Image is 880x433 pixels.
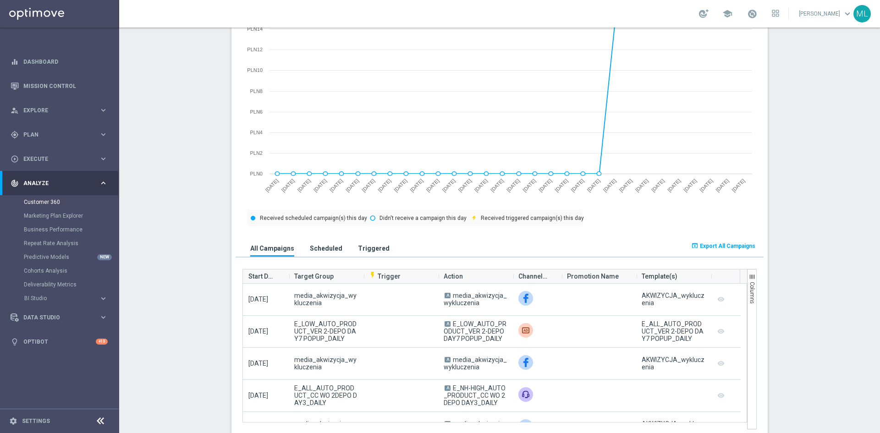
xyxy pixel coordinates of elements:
text: PLN0 [250,171,263,176]
div: Plan [11,131,99,139]
span: Target Group [294,267,334,285]
div: Data Studio [11,313,99,322]
i: keyboard_arrow_right [99,313,108,322]
button: All Campaigns [248,240,297,257]
span: [DATE] [248,392,268,399]
span: Template(s) [642,267,677,285]
text: [DATE] [538,178,553,193]
span: Trigger [369,273,401,280]
text: [DATE] [457,178,473,193]
i: person_search [11,106,19,115]
div: BI Studio keyboard_arrow_right [24,295,108,302]
div: Facebook Custom Audience [518,355,533,370]
a: Cohorts Analysis [24,267,95,274]
a: Optibot [23,329,96,354]
button: Data Studio keyboard_arrow_right [10,314,108,321]
span: E_NH-HIGH_AUTO_PRODUCT_CC WO 2DEPO DAY3_DAILY [444,384,506,406]
span: Analyze [23,181,99,186]
i: open_in_browser [691,242,698,249]
a: [PERSON_NAME]keyboard_arrow_down [798,7,853,21]
div: Optibot [11,329,108,354]
span: Execute [23,156,99,162]
div: Mission Control [11,74,108,98]
div: Dashboard [11,49,108,74]
i: settings [9,417,17,425]
div: AKWIZYCJA_wykluczenia [642,292,705,307]
div: Customer 360 [24,195,118,209]
a: Customer 360 [24,198,95,206]
span: media_akwizycja_wykluczenia [444,292,507,307]
i: keyboard_arrow_right [99,179,108,187]
button: equalizer Dashboard [10,58,108,66]
i: lightbulb [11,338,19,346]
i: keyboard_arrow_right [99,130,108,139]
text: PLN10 [247,67,263,73]
i: keyboard_arrow_right [99,294,108,303]
text: PLN2 [250,150,263,156]
i: gps_fixed [11,131,19,139]
button: track_changes Analyze keyboard_arrow_right [10,180,108,187]
span: media_akwizycja_wykluczenia [444,356,507,371]
span: Plan [23,132,99,137]
text: [DATE] [409,178,424,193]
text: [DATE] [489,178,505,193]
text: [DATE] [522,178,537,193]
a: Dashboard [23,49,108,74]
span: Channel(s) [518,267,549,285]
text: [DATE] [682,178,698,193]
i: equalizer [11,58,19,66]
text: Received triggered campaign(s) this day [481,215,584,221]
button: Triggered [356,240,392,257]
div: Facebook Custom Audience [518,291,533,306]
a: Deliverability Metrics [24,281,95,288]
text: [DATE] [377,178,392,193]
text: [DATE] [329,178,344,193]
i: flash_on [369,271,376,279]
a: Predictive Models [24,253,95,261]
img: Call center [518,387,533,402]
text: [DATE] [554,178,569,193]
h3: All Campaigns [250,244,294,252]
text: [DATE] [361,178,376,193]
text: PLN8 [250,88,263,94]
div: BI Studio [24,296,99,301]
text: Received scheduled campaign(s) this day [260,215,367,221]
text: PLN14 [247,26,263,32]
div: +10 [96,339,108,345]
text: Didn't receive a campaign this day [379,215,467,221]
div: Predictive Models [24,250,118,264]
div: Execute [11,155,99,163]
h3: Scheduled [310,244,342,252]
text: [DATE] [264,178,280,193]
a: Repeat Rate Analysis [24,240,95,247]
div: Cohorts Analysis [24,264,118,278]
text: [DATE] [345,178,360,193]
text: [DATE] [698,178,714,193]
div: NEW [97,254,112,260]
span: A [445,293,451,298]
span: media_akwizycja_wykluczenia [294,292,358,307]
span: BI Studio [24,296,90,301]
span: keyboard_arrow_down [842,9,852,19]
a: Marketing Plan Explorer [24,212,95,219]
a: Business Performance [24,226,95,233]
i: play_circle_outline [11,155,19,163]
span: A [445,321,451,327]
div: gps_fixed Plan keyboard_arrow_right [10,131,108,138]
i: keyboard_arrow_right [99,154,108,163]
div: Repeat Rate Analysis [24,236,118,250]
div: ML [853,5,871,22]
text: [DATE] [393,178,408,193]
span: A [445,421,451,427]
text: [DATE] [441,178,456,193]
button: Mission Control [10,82,108,90]
span: [DATE] [248,296,268,303]
span: E_LOW_AUTO_PRODUCT_VER 2-DEPO DAY7 POPUP_DAILY [294,320,358,342]
div: BI Studio [24,291,118,305]
text: PLN6 [250,109,263,115]
a: Mission Control [23,74,108,98]
button: person_search Explore keyboard_arrow_right [10,107,108,114]
text: PLN4 [250,130,263,135]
